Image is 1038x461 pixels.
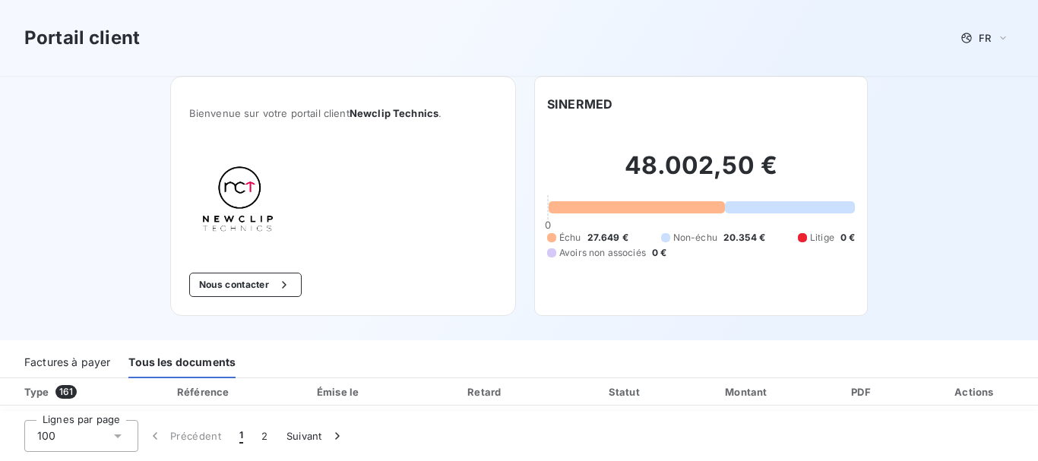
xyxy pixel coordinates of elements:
div: Retard [407,384,565,399]
div: Référence [177,386,229,398]
span: Non-échu [673,231,717,245]
span: 20.354 € [723,231,765,245]
span: Bienvenue sur votre portail client . [189,107,497,119]
span: 0 € [840,231,855,245]
h2: 48.002,50 € [547,150,855,196]
span: FR [979,32,991,44]
div: Statut [571,384,680,399]
span: Avoirs non associés [559,246,646,260]
button: 1 [230,420,252,452]
div: Type [15,384,131,399]
button: 2 [252,420,277,452]
span: Newclip Technics [350,107,438,119]
button: Précédent [138,420,230,452]
button: Suivant [277,420,354,452]
span: 0 € [652,246,666,260]
span: 27.649 € [587,231,628,245]
h3: Portail client [24,24,140,52]
span: Litige [810,231,834,245]
div: Tous les documents [128,346,236,378]
div: Montant [686,384,809,399]
button: Nous contacter [189,273,302,297]
span: 1 [239,428,243,444]
div: Actions [916,384,1035,399]
span: 100 [37,428,55,444]
img: Company logo [189,156,286,248]
span: 161 [55,385,77,399]
div: Émise le [278,384,400,399]
div: PDF [815,384,910,399]
div: Factures à payer [24,346,110,378]
span: Échu [559,231,581,245]
h6: SINERMED [547,95,612,113]
span: 0 [545,219,551,231]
